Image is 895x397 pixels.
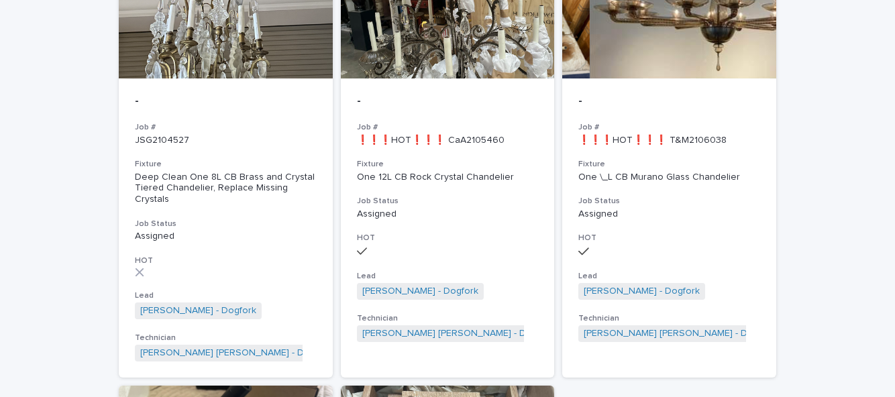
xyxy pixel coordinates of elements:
[578,172,760,183] div: One \_L CB Murano Glass Chandelier
[135,172,317,205] div: Deep Clean One 8L CB Brass and Crystal Tiered Chandelier, Replace Missing Crystals
[357,196,539,207] h3: Job Status
[357,135,539,146] p: ❗❗❗HOT❗❗❗ CaA2105460
[578,209,760,220] p: Assigned
[362,286,478,297] a: [PERSON_NAME] - Dogfork
[578,313,760,324] h3: Technician
[357,209,539,220] p: Assigned
[135,95,317,109] p: -
[578,159,760,170] h3: Fixture
[357,95,539,109] p: -
[135,159,317,170] h3: Fixture
[578,233,760,243] h3: HOT
[357,172,539,183] div: One 12L CB Rock Crystal Chandelier
[135,122,317,133] h3: Job #
[135,219,317,229] h3: Job Status
[140,347,386,359] a: [PERSON_NAME] [PERSON_NAME] - Dogfork - Technician
[357,233,539,243] h3: HOT
[135,256,317,266] h3: HOT
[357,313,539,324] h3: Technician
[578,135,760,146] p: ❗❗❗HOT❗❗❗ T&M2106038
[135,135,317,146] p: JSG2104527
[135,231,317,242] p: Assigned
[578,196,760,207] h3: Job Status
[578,271,760,282] h3: Lead
[362,328,608,339] a: [PERSON_NAME] [PERSON_NAME] - Dogfork - Technician
[357,271,539,282] h3: Lead
[135,290,317,301] h3: Lead
[578,122,760,133] h3: Job #
[140,305,256,317] a: [PERSON_NAME] - Dogfork
[584,328,829,339] a: [PERSON_NAME] [PERSON_NAME] - Dogfork - Technician
[584,286,700,297] a: [PERSON_NAME] - Dogfork
[357,122,539,133] h3: Job #
[135,333,317,343] h3: Technician
[578,95,760,109] p: -
[357,159,539,170] h3: Fixture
